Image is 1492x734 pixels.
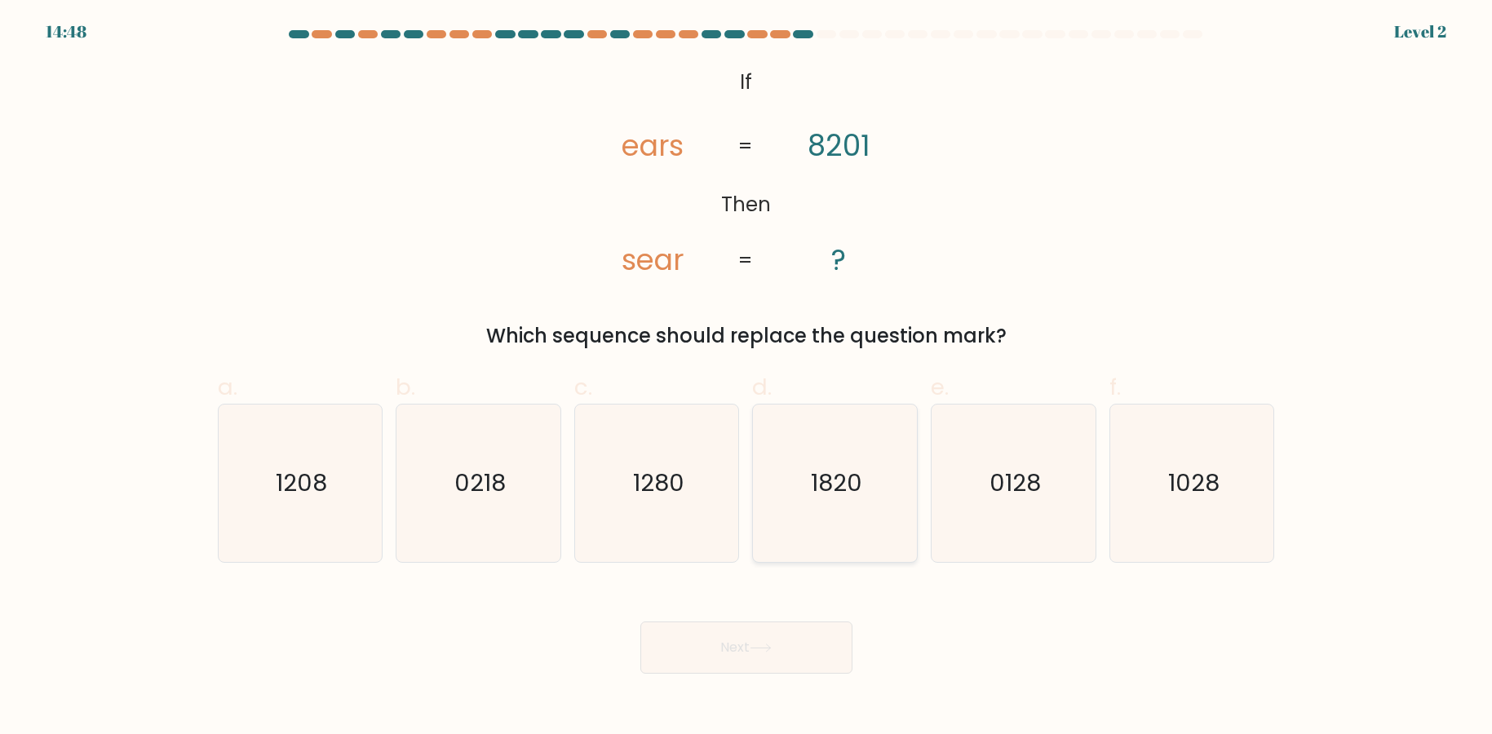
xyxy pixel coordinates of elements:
tspan: Then [721,190,771,219]
tspan: sear [622,240,684,280]
span: d. [752,371,772,403]
button: Next [640,621,852,674]
text: 1280 [633,467,684,500]
tspan: = [738,132,753,161]
span: c. [574,371,592,403]
tspan: ? [831,240,846,280]
div: Level 2 [1394,20,1446,44]
tspan: = [738,246,753,275]
text: 0218 [454,467,506,500]
tspan: ears [622,126,684,166]
text: 1208 [276,467,327,500]
text: 1820 [811,467,862,500]
div: Which sequence should replace the question mark? [228,321,1265,351]
span: b. [396,371,415,403]
svg: @import url('[URL][DOMAIN_NAME]); [567,62,924,282]
tspan: If [740,68,752,96]
span: e. [931,371,949,403]
text: 0128 [990,467,1041,500]
span: f. [1109,371,1121,403]
span: a. [218,371,237,403]
tspan: 8201 [808,126,870,166]
div: 14:48 [46,20,86,44]
text: 1028 [1168,467,1220,500]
